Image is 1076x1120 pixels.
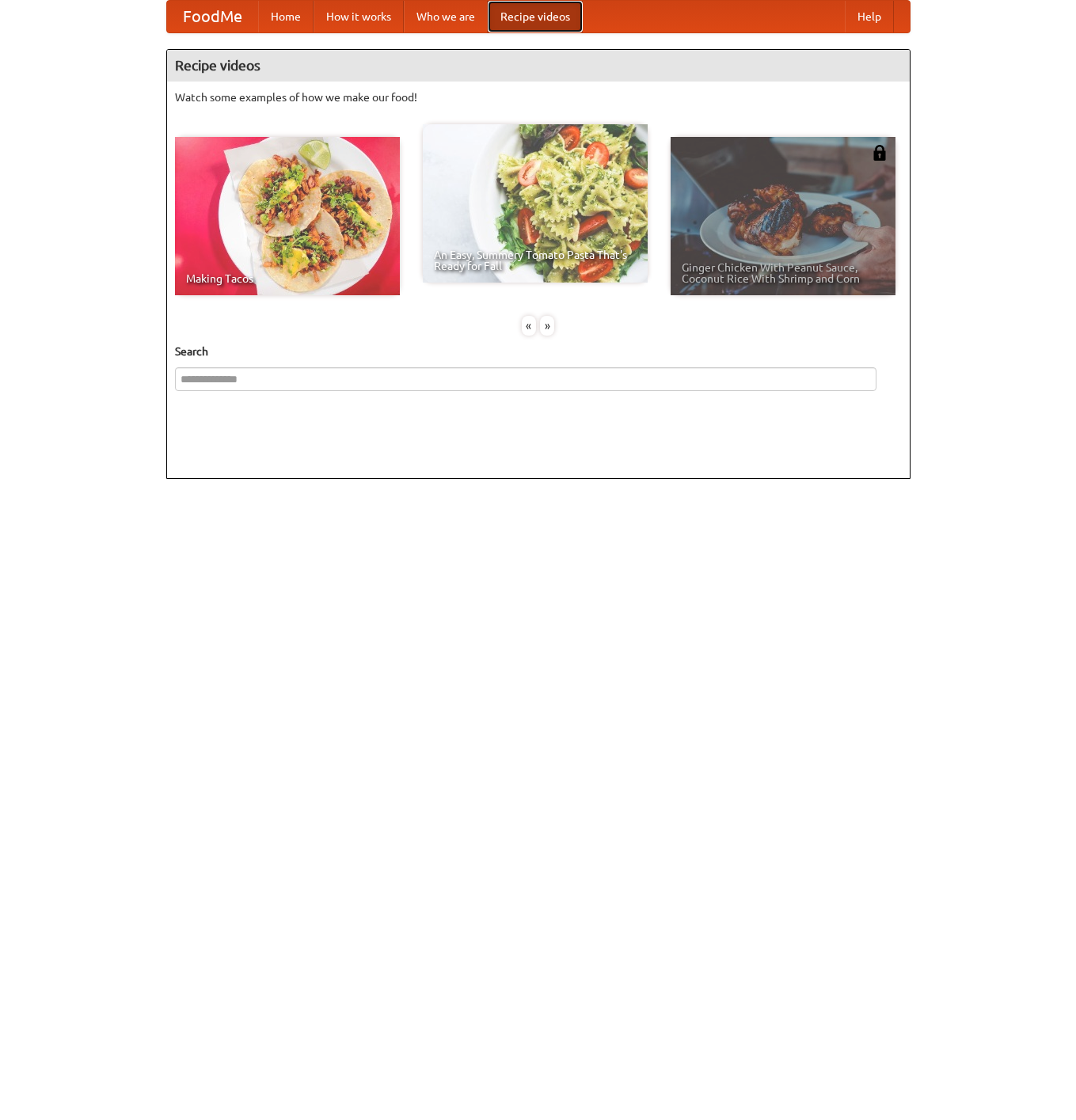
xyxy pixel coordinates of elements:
a: Making Tacos [175,137,400,295]
div: « [522,316,536,336]
span: An Easy, Summery Tomato Pasta That's Ready for Fall [434,249,637,271]
a: Who we are [404,1,488,32]
a: How it works [314,1,404,32]
a: Recipe videos [488,1,583,32]
a: Home [258,1,314,32]
span: Making Tacos [186,273,389,284]
a: An Easy, Summery Tomato Pasta That's Ready for Fall [423,124,648,283]
div: » [540,316,554,336]
h5: Search [175,344,902,359]
a: Help [845,1,894,32]
img: 483408.png [872,145,888,161]
a: FoodMe [167,1,258,32]
p: Watch some examples of how we make our food! [175,89,902,105]
h4: Recipe videos [167,50,910,82]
